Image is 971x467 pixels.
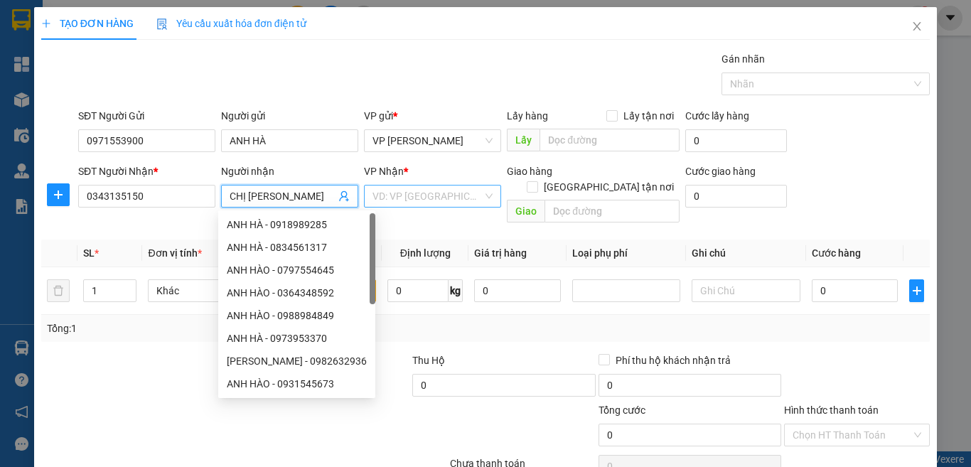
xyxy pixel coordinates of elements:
span: Nhận: [136,14,170,28]
div: Người gửi [221,108,358,124]
span: Định lượng [400,247,451,259]
span: Giá trị hàng [474,247,527,259]
span: plus [41,18,51,28]
div: Người nhận [221,163,358,179]
div: ANH HÀ - 0973953370 [227,331,367,346]
input: Cước lấy hàng [685,129,787,152]
span: VP Nhận [364,166,404,177]
label: Hình thức thanh toán [784,404,879,416]
div: Anh Hà - 0982632936 [218,350,375,372]
div: ANH HÀ - 0918989285 [218,213,375,236]
span: Thu Hộ [412,355,445,366]
span: plus [48,189,69,200]
label: Cước giao hàng [685,166,756,177]
span: Giao [507,200,544,222]
span: Tổng cước [599,404,645,416]
span: TC: [136,74,155,89]
span: close [911,21,923,32]
div: ANH ÚT [12,46,126,63]
span: kg [449,279,463,302]
span: TẠO ĐƠN HÀNG [41,18,134,29]
span: Yêu cầu xuất hóa đơn điện tử [156,18,306,29]
div: ANH HÀO - 0931545673 [218,372,375,395]
div: SĐT Người Gửi [78,108,215,124]
label: Gán nhãn [721,53,765,65]
div: ANH HÀO - 0988984849 [218,304,375,327]
button: Close [897,7,937,47]
span: SL [83,247,95,259]
div: VP [PERSON_NAME] [12,12,126,46]
button: delete [47,279,70,302]
div: ANH HÀO - 0797554645 [218,259,375,281]
label: Cước lấy hàng [685,110,749,122]
div: ANH HÀ - 0918989285 [227,217,367,232]
div: ANH HÀ - 0973953370 [218,327,375,350]
span: Cước hàng [812,247,861,259]
span: Đơn vị tính [148,247,201,259]
span: VP Hồ Chí Minh [372,130,493,151]
th: Ghi chú [686,240,805,267]
span: plus [910,285,923,296]
div: ANH ÚT [136,29,303,46]
input: Dọc đường [544,200,680,222]
input: Cước giao hàng [685,185,787,208]
div: ANH HÀ - 0834561317 [227,240,367,255]
div: ANH HÀO - 0931545673 [227,376,367,392]
div: VP Đắk Lắk [136,12,303,29]
div: 0934908236 [12,63,126,83]
span: Gửi: [12,14,34,28]
div: ANH HÀO - 0988984849 [227,308,367,323]
span: [GEOGRAPHIC_DATA] tận nơi [538,179,680,195]
div: ANH HÀO - 0364348592 [218,281,375,304]
div: Tổng: 1 [47,321,376,336]
div: ANH HÀ - 0834561317 [218,236,375,259]
button: plus [47,183,70,206]
button: plus [909,279,924,302]
input: Dọc đường [540,129,680,151]
input: 0 [474,279,561,302]
span: Khác [156,280,247,301]
div: SĐT Người Nhận [78,163,215,179]
div: VP gửi [364,108,501,124]
span: Lấy tận nơi [618,108,680,124]
span: Phí thu hộ khách nhận trả [610,353,736,368]
th: Loại phụ phí [567,240,686,267]
input: Ghi Chú [692,279,800,302]
span: user-add [338,190,350,202]
img: icon [156,18,168,30]
span: Giao hàng [507,166,552,177]
span: Lấy [507,129,540,151]
div: 0934908236 [136,46,303,66]
span: Lấy hàng [507,110,548,122]
div: ANH HÀO - 0797554645 [227,262,367,278]
div: ANH HÀO - 0364348592 [227,285,367,301]
div: [PERSON_NAME] - 0982632936 [227,353,367,369]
